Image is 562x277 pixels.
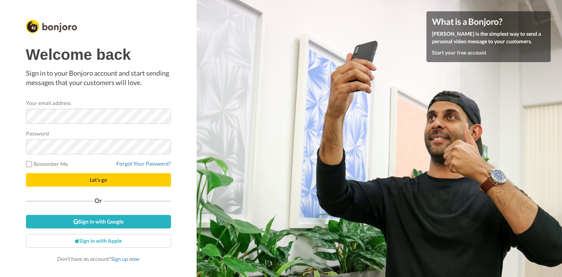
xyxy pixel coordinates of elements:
p: [PERSON_NAME] is the simplest way to send a personal video message to your customers. [432,30,545,45]
a: Sign up now [111,256,139,262]
label: Remember Me [26,160,68,168]
span: Or [93,198,104,203]
h1: Welcome back [26,46,171,63]
h4: What is a Bonjoro? [432,17,545,26]
a: Forgot Your Password? [116,160,171,167]
button: Let's go [26,173,171,187]
span: Let's go [90,177,107,183]
p: Sign in to your Bonjoro account and start sending messages that your customers will love. [26,68,171,88]
label: Your email address [26,99,71,107]
span: Don’t have an account? [57,256,139,262]
a: Sign in with Google [26,215,171,228]
a: Sign in with Apple [26,234,171,248]
a: Start your free account [432,49,486,56]
label: Password [26,129,49,137]
input: Remember Me [26,161,32,167]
